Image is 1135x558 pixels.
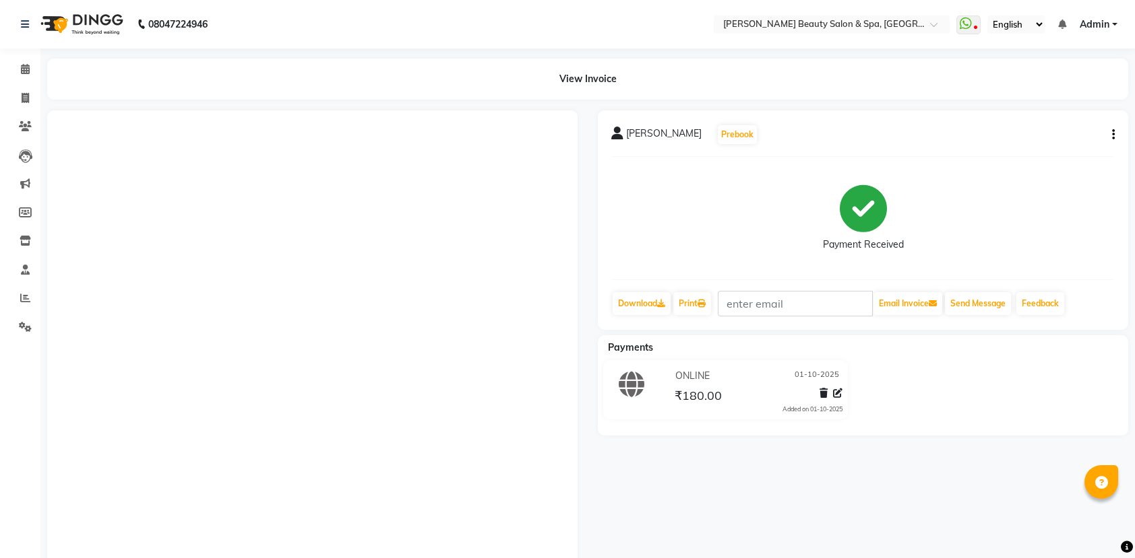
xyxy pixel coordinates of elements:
b: 08047224946 [148,5,208,43]
span: [PERSON_NAME] [626,127,702,145]
span: 01-10-2025 [795,369,839,383]
a: Feedback [1016,292,1064,315]
a: Print [673,292,711,315]
button: Send Message [945,292,1011,315]
div: View Invoice [47,59,1128,100]
div: Added on 01-10-2025 [783,405,842,414]
img: logo [34,5,127,43]
iframe: chat widget [1078,504,1122,545]
div: Payment Received [823,238,904,252]
input: enter email [718,291,873,316]
span: ₹180.00 [675,388,722,407]
a: Download [613,292,671,315]
span: Payments [608,341,653,353]
button: Prebook [718,125,757,144]
span: Admin [1080,18,1109,32]
button: Email Invoice [873,292,942,315]
span: ONLINE [675,369,710,383]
